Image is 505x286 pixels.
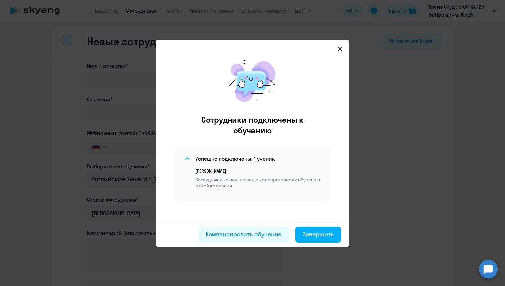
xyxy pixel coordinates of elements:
[295,227,341,243] button: Завершить
[195,168,322,174] p: [PERSON_NAME]
[303,230,334,239] div: Завершить
[222,53,283,109] img: results
[188,114,317,136] h2: Сотрудники подключены к обучению
[195,155,275,162] h4: Успешно подключены: 1 ученик
[195,177,322,189] p: Сотрудник уже подключен к корпоративному обучению в этой компании
[198,227,289,243] button: Компенсировать обучение
[206,230,282,239] div: Компенсировать обучение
